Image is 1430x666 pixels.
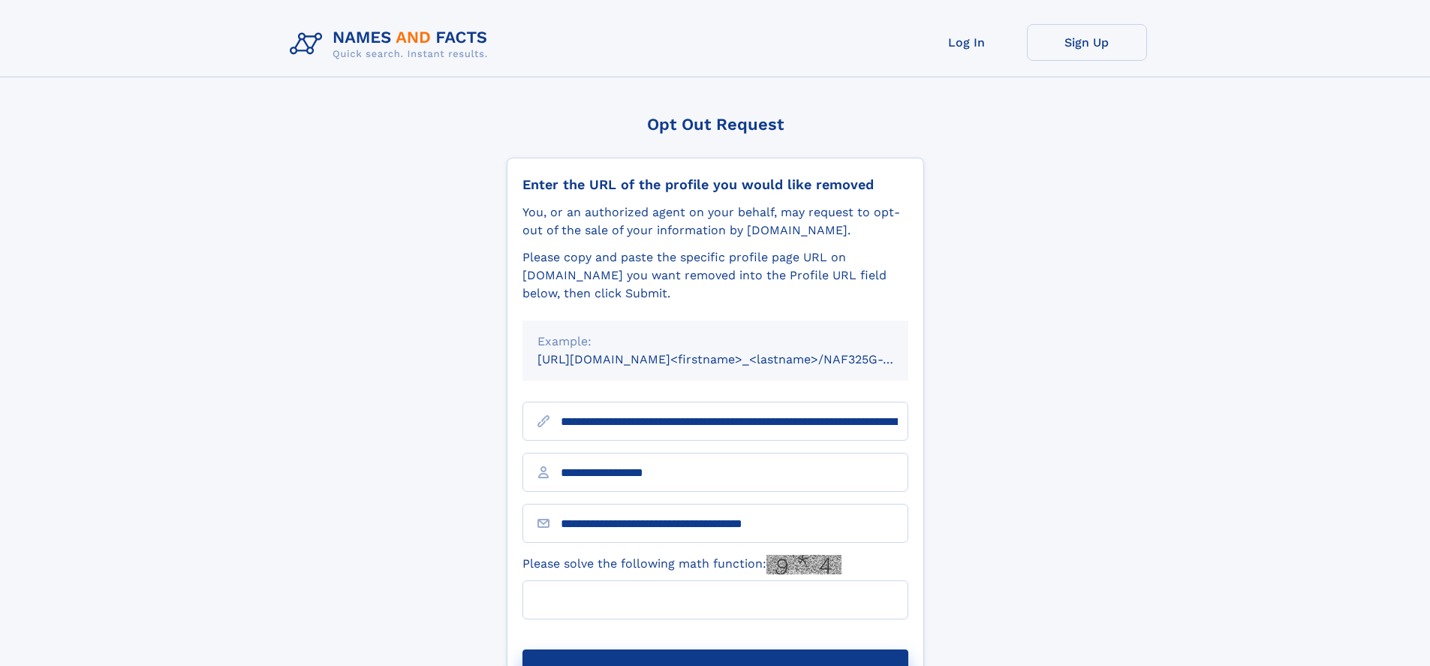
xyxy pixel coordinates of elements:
[522,555,841,574] label: Please solve the following math function:
[522,176,908,193] div: Enter the URL of the profile you would like removed
[284,24,500,65] img: Logo Names and Facts
[537,333,893,351] div: Example:
[522,203,908,240] div: You, or an authorized agent on your behalf, may request to opt-out of the sale of your informatio...
[907,24,1027,61] a: Log In
[507,115,924,134] div: Opt Out Request
[1027,24,1147,61] a: Sign Up
[522,249,908,303] div: Please copy and paste the specific profile page URL on [DOMAIN_NAME] you want removed into the Pr...
[537,352,937,366] small: [URL][DOMAIN_NAME]<firstname>_<lastname>/NAF325G-xxxxxxxx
